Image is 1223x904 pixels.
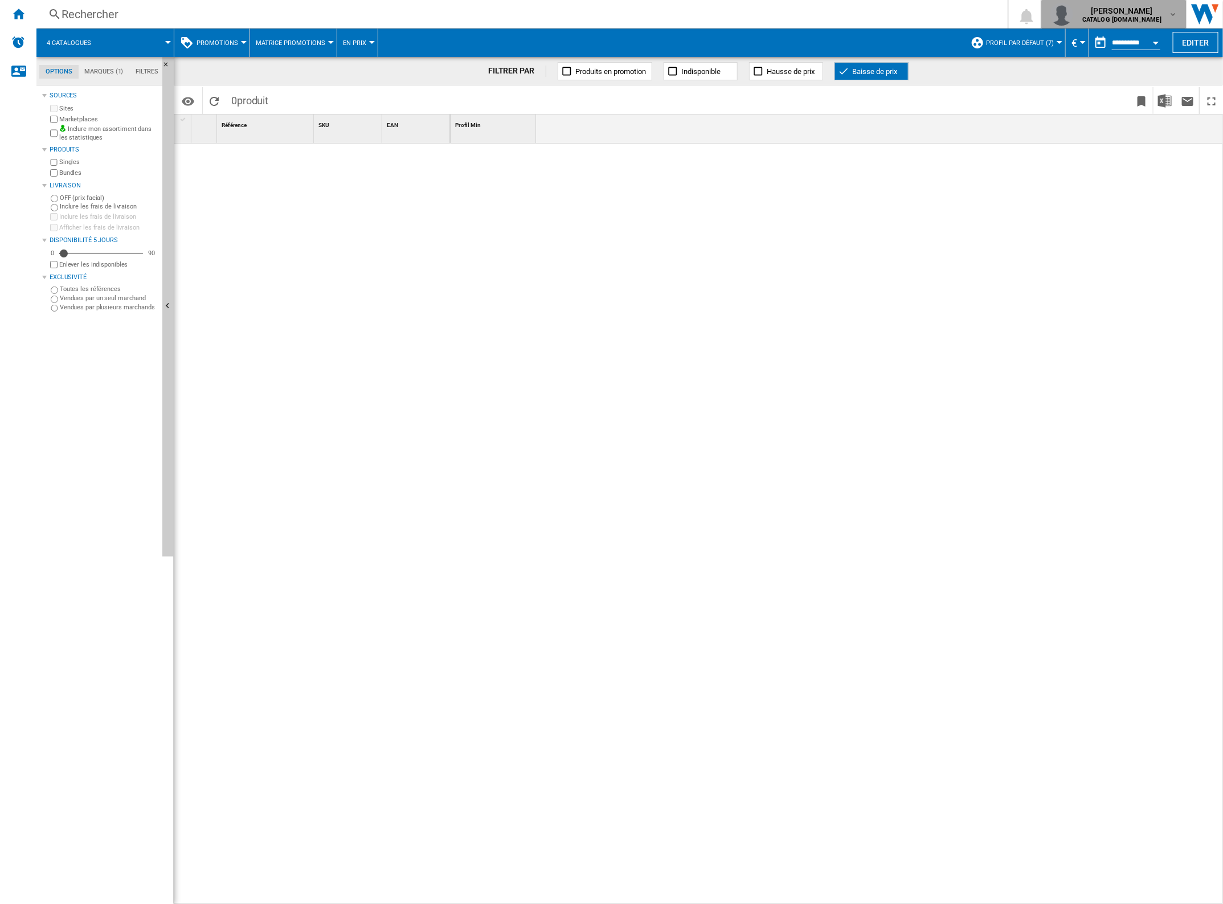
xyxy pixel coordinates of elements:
button: Télécharger au format Excel [1154,87,1176,114]
span: Produits en promotion [575,67,646,76]
button: Plein écran [1200,87,1223,114]
input: Inclure les frais de livraison [51,204,58,211]
button: Editer [1173,32,1218,53]
input: Vendues par un seul marchand [51,296,58,303]
img: alerts-logo.svg [11,35,25,49]
div: Disponibilité 5 Jours [50,236,158,245]
label: Inclure mon assortiment dans les statistiques [59,125,158,142]
button: Recharger [203,87,226,114]
label: Bundles [59,169,158,177]
md-tab-item: Options [39,65,79,79]
span: Profil par défaut (7) [986,39,1054,47]
md-slider: Disponibilité [59,248,143,259]
md-tab-item: Marques (1) [79,65,129,79]
md-menu: Currency [1066,28,1089,57]
span: Hausse de prix [767,67,815,76]
label: Marketplaces [59,115,158,124]
button: Hausse de prix [749,62,823,80]
label: Singles [59,158,158,166]
img: profile.jpg [1050,3,1073,26]
b: CATALOG [DOMAIN_NAME] [1082,16,1161,23]
div: Exclusivité [50,273,158,282]
img: excel-24x24.png [1158,94,1172,108]
img: mysite-bg-18x18.png [59,125,66,132]
label: Inclure les frais de livraison [59,212,158,221]
div: Référence Sort None [219,114,313,132]
button: Créer un favoris [1130,87,1153,114]
span: 4 catalogues [47,39,91,47]
input: Singles [50,159,58,166]
input: Afficher les frais de livraison [50,261,58,268]
input: Inclure mon assortiment dans les statistiques [50,126,58,141]
div: 90 [145,249,158,257]
span: 0 [226,87,274,111]
div: 4 catalogues [42,28,168,57]
span: Profil Min [455,122,481,128]
span: produit [237,95,268,107]
button: Envoyer ce rapport par email [1176,87,1199,114]
span: Indisponible [681,67,721,76]
div: Profil Min Sort None [453,114,536,132]
div: Sort None [194,114,216,132]
button: Masquer [162,57,176,77]
div: Sort None [385,114,450,132]
button: md-calendar [1089,31,1112,54]
div: Sort None [316,114,382,132]
input: Sites [50,105,58,112]
button: Indisponible [664,62,738,80]
div: Sort None [219,114,313,132]
span: Référence [222,122,247,128]
div: Promotions [180,28,244,57]
button: Profil par défaut (7) [986,28,1060,57]
span: Baisse de prix [852,67,897,76]
div: FILTRER PAR [488,66,546,77]
span: Promotions [197,39,238,47]
label: Afficher les frais de livraison [59,223,158,232]
button: Open calendar [1146,31,1166,51]
label: Vendues par plusieurs marchands [60,303,158,312]
label: Toutes les références [60,285,158,293]
span: SKU [318,122,329,128]
label: Vendues par un seul marchand [60,294,158,302]
input: Inclure les frais de livraison [50,213,58,220]
button: Promotions [197,28,244,57]
div: Rechercher [62,6,978,22]
button: Produits en promotion [558,62,652,80]
input: Toutes les références [51,287,58,294]
span: EAN [387,122,398,128]
button: 4 catalogues [47,28,103,57]
button: Masquer [162,57,174,557]
div: Sources [50,91,158,100]
md-tab-item: Filtres [129,65,165,79]
label: Enlever les indisponibles [59,260,158,269]
div: SKU Sort None [316,114,382,132]
input: Vendues par plusieurs marchands [51,305,58,312]
button: Matrice Promotions [256,28,331,57]
label: OFF (prix facial) [60,194,158,202]
div: Livraison [50,181,158,190]
span: € [1071,37,1077,49]
span: [PERSON_NAME] [1082,5,1161,17]
div: Sort None [453,114,536,132]
div: 0 [48,249,57,257]
div: Produits [50,145,158,154]
input: OFF (prix facial) [51,195,58,202]
span: Matrice Promotions [256,39,325,47]
label: Sites [59,104,158,113]
label: Inclure les frais de livraison [60,202,158,211]
div: Profil par défaut (7) [971,28,1060,57]
button: En Prix [343,28,372,57]
input: Marketplaces [50,116,58,123]
button: Options [177,91,199,111]
button: € [1071,28,1083,57]
input: Bundles [50,169,58,177]
input: Afficher les frais de livraison [50,224,58,231]
span: En Prix [343,39,366,47]
button: Baisse de prix [835,62,909,80]
div: EAN Sort None [385,114,450,132]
